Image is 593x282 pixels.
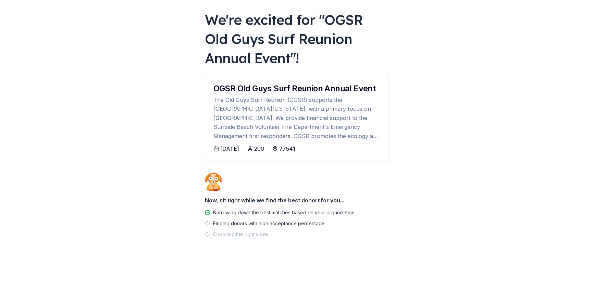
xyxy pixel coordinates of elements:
div: OGSR Old Guys Surf Reunion Annual Event [213,84,380,93]
div: 77541 [279,145,295,153]
img: Dog waiting patiently [205,172,222,191]
div: [DATE] [220,145,239,153]
div: Choosing the right vibes [213,230,268,239]
div: Now, sit tight while we find the best donors for you... [205,193,388,207]
div: Finding donors with high acceptance percentage [213,219,325,228]
div: The Old Guys Surf Reunion (OGSR) supports the [GEOGRAPHIC_DATA][US_STATE], with a primary focus o... [213,95,380,140]
div: 200 [254,145,264,153]
div: We're excited for " OGSR Old Guys Surf Reunion Annual Event "! [205,10,388,68]
div: Narrowing down the best matches based on your organization [213,209,355,217]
